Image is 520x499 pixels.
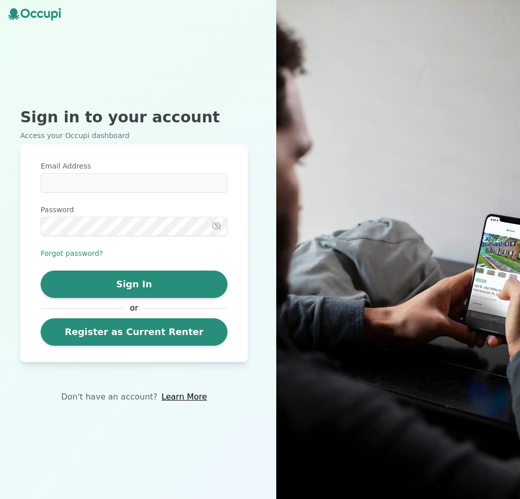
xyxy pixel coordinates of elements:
[20,108,248,126] h2: Sign in to your account
[161,391,207,403] a: Learn More
[41,161,227,171] label: Email Address
[125,302,143,314] span: or
[41,205,227,215] label: Password
[41,248,103,258] button: Forgot password?
[41,318,227,346] a: Register as Current Renter
[41,271,227,298] button: Sign In
[61,391,157,403] p: Don't have an account?
[20,130,248,141] p: Access your Occupi dashboard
